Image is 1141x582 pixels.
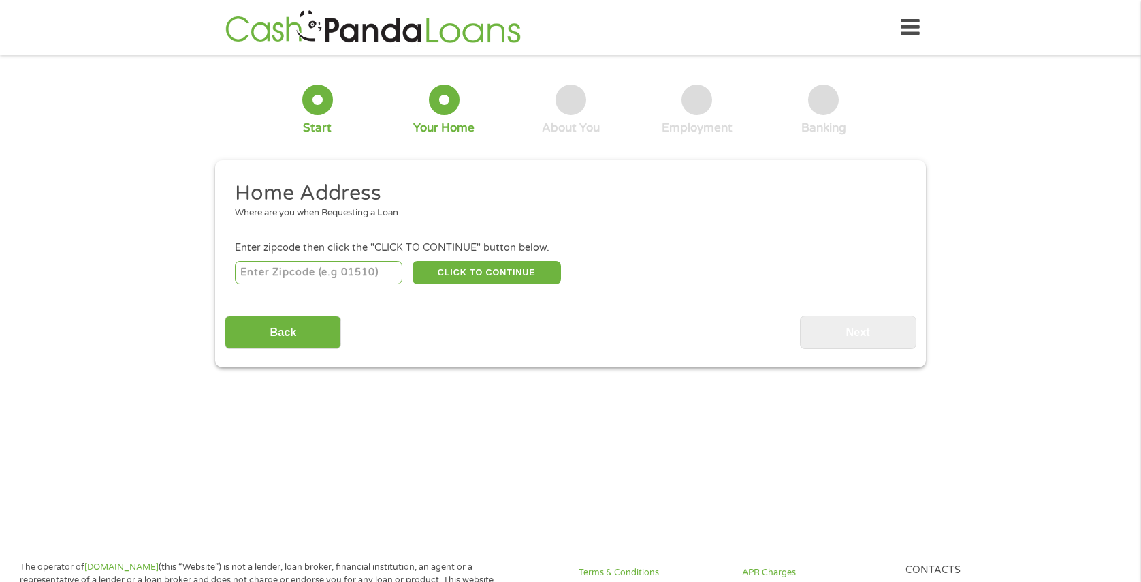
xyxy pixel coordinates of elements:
[413,121,475,136] div: Your Home
[742,566,888,579] a: APR Charges
[235,206,897,220] div: Where are you when Requesting a Loan.
[235,180,897,207] h2: Home Address
[303,121,332,136] div: Start
[579,566,725,579] a: Terms & Conditions
[84,562,159,572] a: [DOMAIN_NAME]
[801,121,846,136] div: Banking
[235,241,906,256] div: Enter zipcode then click the "CLICK TO CONTINUE" button below.
[542,121,600,136] div: About You
[413,261,561,284] button: CLICK TO CONTINUE
[221,8,525,47] img: GetLoanNow Logo
[235,261,403,284] input: Enter Zipcode (e.g 01510)
[662,121,733,136] div: Employment
[800,316,916,349] input: Next
[905,564,1052,577] h4: Contacts
[225,316,341,349] input: Back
